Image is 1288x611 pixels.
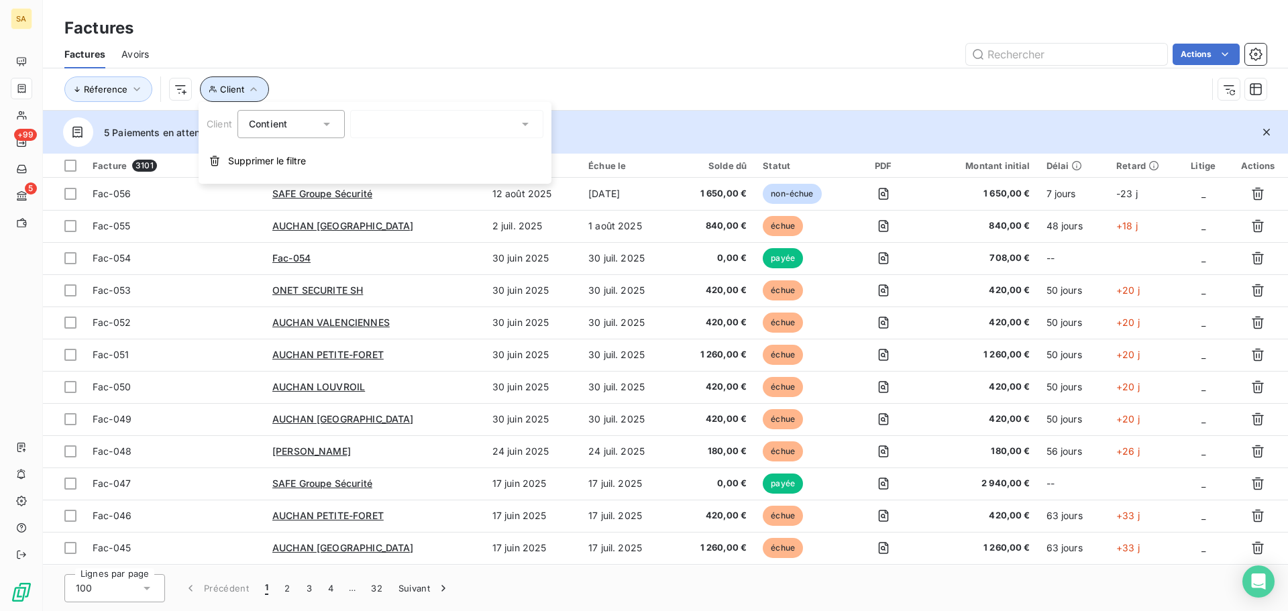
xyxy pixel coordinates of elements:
[1116,445,1140,457] span: +26 j
[220,84,244,95] span: Client
[93,478,131,489] span: Fac-047
[484,307,580,339] td: 30 juin 2025
[207,118,232,129] span: Client
[682,380,747,394] span: 420,00 €
[1201,317,1205,328] span: _
[484,500,580,532] td: 17 juin 2025
[299,574,320,602] button: 3
[852,160,914,171] div: PDF
[763,377,803,397] span: échue
[257,574,276,602] button: 1
[580,403,674,435] td: 30 juil. 2025
[580,210,674,242] td: 1 août 2025
[93,381,131,392] span: Fac-050
[763,441,803,461] span: échue
[93,188,131,199] span: Fac-056
[1038,467,1109,500] td: --
[930,445,1030,458] span: 180,00 €
[1201,510,1205,521] span: _
[682,187,747,201] span: 1 650,00 €
[272,445,351,457] span: [PERSON_NAME]
[363,574,390,602] button: 32
[484,178,580,210] td: 12 août 2025
[64,48,105,61] span: Factures
[272,413,414,425] span: AUCHAN [GEOGRAPHIC_DATA]
[93,445,131,457] span: Fac-048
[682,412,747,426] span: 420,00 €
[763,280,803,300] span: échue
[580,307,674,339] td: 30 juil. 2025
[76,581,92,595] span: 100
[580,564,674,596] td: 17 juil. 2025
[1201,413,1205,425] span: _
[93,510,131,521] span: Fac-046
[1038,371,1109,403] td: 50 jours
[272,381,365,392] span: AUCHAN LOUVROIL
[64,76,152,102] button: Réference
[966,44,1167,65] input: Rechercher
[276,574,298,602] button: 2
[11,185,32,207] a: 5
[930,477,1030,490] span: 2 940,00 €
[272,349,384,360] span: AUCHAN PETITE-FORET
[1201,349,1205,360] span: _
[11,131,32,153] a: +99
[1116,220,1138,231] span: +18 j
[1116,510,1140,521] span: +33 j
[484,403,580,435] td: 30 juin 2025
[1116,381,1140,392] span: +20 j
[930,541,1030,555] span: 1 260,00 €
[763,313,803,333] span: échue
[93,284,131,296] span: Fac-053
[763,506,803,526] span: échue
[682,219,747,233] span: 840,00 €
[25,182,37,195] span: 5
[1038,274,1109,307] td: 50 jours
[580,532,674,564] td: 17 juil. 2025
[580,500,674,532] td: 17 juil. 2025
[104,125,209,140] span: 5 Paiements en attente
[682,509,747,522] span: 420,00 €
[93,413,131,425] span: Fac-049
[1116,317,1140,328] span: +20 j
[93,542,131,553] span: Fac-045
[249,118,287,129] span: Contient
[132,160,157,172] span: 3101
[272,478,372,489] span: SAFE Groupe Sécurité
[320,574,341,602] button: 4
[11,8,32,30] div: SA
[930,412,1030,426] span: 420,00 €
[121,48,149,61] span: Avoirs
[1173,44,1240,65] button: Actions
[580,274,674,307] td: 30 juil. 2025
[1038,435,1109,467] td: 56 jours
[763,216,803,236] span: échue
[1187,160,1220,171] div: Litige
[763,184,821,204] span: non-échue
[265,581,268,595] span: 1
[272,542,414,553] span: AUCHAN [GEOGRAPHIC_DATA]
[580,178,674,210] td: [DATE]
[272,188,372,199] span: SAFE Groupe Sécurité
[763,345,803,365] span: échue
[272,510,384,521] span: AUCHAN PETITE-FORET
[930,187,1030,201] span: 1 650,00 €
[930,380,1030,394] span: 420,00 €
[1038,532,1109,564] td: 63 jours
[272,284,363,296] span: ONET SECURITE SH
[93,220,130,231] span: Fac-055
[484,339,580,371] td: 30 juin 2025
[1116,284,1140,296] span: +20 j
[763,160,836,171] div: Statut
[763,248,803,268] span: payée
[1116,542,1140,553] span: +33 j
[1046,160,1101,171] div: Délai
[930,160,1030,171] div: Montant initial
[272,252,311,264] span: Fac-054
[763,474,803,494] span: payée
[484,532,580,564] td: 17 juin 2025
[1201,252,1205,264] span: _
[1116,160,1171,171] div: Retard
[588,160,665,171] div: Échue le
[390,574,458,602] button: Suivant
